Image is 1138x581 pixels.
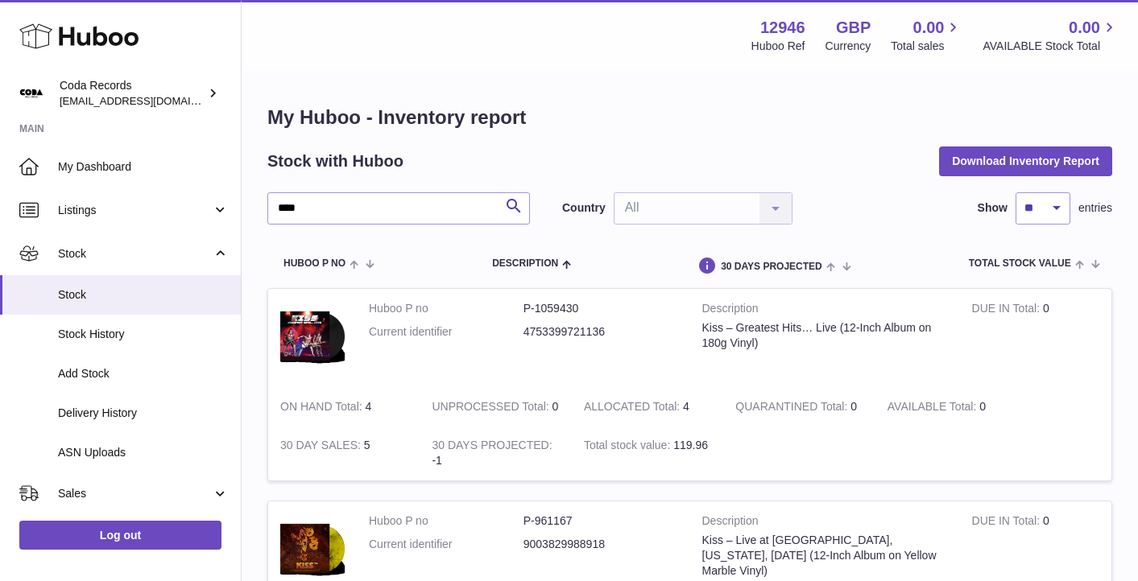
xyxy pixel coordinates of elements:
h1: My Huboo - Inventory report [267,105,1112,130]
strong: 30 DAY SALES [280,439,364,455]
span: AVAILABLE Stock Total [983,39,1119,54]
dt: Current identifier [369,324,523,340]
strong: Description [702,301,948,320]
dt: Current identifier [369,537,523,552]
strong: UNPROCESSED Total [432,400,552,417]
span: Description [492,258,558,269]
strong: GBP [836,17,871,39]
span: Listings [58,203,212,218]
a: Log out [19,521,221,550]
span: 0.00 [1069,17,1100,39]
span: Sales [58,486,212,501]
strong: AVAILABLE Total [888,400,979,417]
div: Currency [826,39,871,54]
img: product image [280,301,345,371]
dd: P-1059430 [523,301,678,316]
h2: Stock with Huboo [267,150,403,172]
td: 0 [420,387,571,426]
span: Stock History [58,327,229,342]
span: 0.00 [913,17,945,39]
strong: 12946 [760,17,805,39]
td: 0 [960,289,1111,387]
span: Total stock value [969,258,1071,269]
td: 5 [268,426,420,480]
dt: Huboo P no [369,301,523,316]
dd: 9003829988918 [523,537,678,552]
span: 0 [850,400,857,413]
span: Stock [58,287,229,303]
td: 4 [572,387,723,426]
strong: ON HAND Total [280,400,366,417]
span: Delivery History [58,406,229,421]
strong: DUE IN Total [972,514,1043,531]
span: 30 DAYS PROJECTED [721,262,822,272]
strong: Total stock value [584,439,673,455]
span: [EMAIL_ADDRESS][DOMAIN_NAME] [60,94,237,107]
strong: QUARANTINED Total [735,400,850,417]
span: Add Stock [58,366,229,381]
span: 119.96 [673,439,708,451]
label: Show [978,200,1008,216]
span: Stock [58,246,212,262]
dd: 4753399721136 [523,324,678,340]
strong: Description [702,513,948,533]
td: -1 [420,426,571,480]
div: Kiss – Greatest Hits… Live (12-Inch Album on 180g Vinyl) [702,320,948,351]
td: 0 [875,387,1027,426]
label: Country [562,200,606,216]
div: Kiss – Live at [GEOGRAPHIC_DATA], [US_STATE], [DATE] (12-Inch Album on Yellow Marble Vinyl) [702,533,948,579]
strong: 30 DAYS PROJECTED [432,439,552,455]
a: 0.00 Total sales [891,17,962,54]
div: Coda Records [60,78,205,109]
dd: P-961167 [523,513,678,529]
span: My Dashboard [58,159,229,175]
span: entries [1078,200,1112,216]
span: ASN Uploads [58,445,229,460]
span: Huboo P no [283,258,346,269]
button: Download Inventory Report [939,146,1112,175]
img: haz@pcatmedia.com [19,81,43,105]
dt: Huboo P no [369,513,523,529]
td: 4 [268,387,420,426]
span: Total sales [891,39,962,54]
a: 0.00 AVAILABLE Stock Total [983,17,1119,54]
strong: ALLOCATED Total [584,400,683,417]
div: Huboo Ref [751,39,805,54]
strong: DUE IN Total [972,302,1043,319]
